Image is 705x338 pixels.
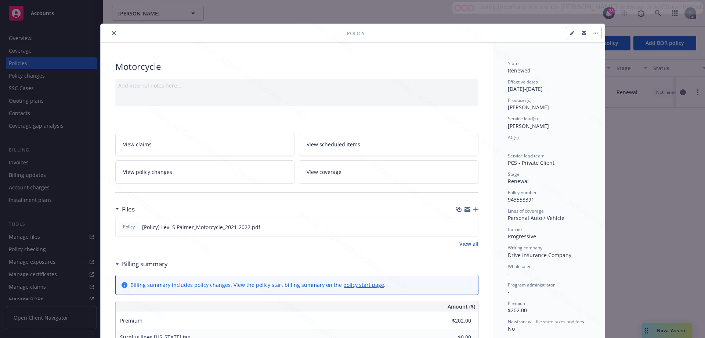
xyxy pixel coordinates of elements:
button: preview file [469,223,475,231]
a: View claims [115,133,295,156]
a: View scheduled items [299,133,478,156]
div: Personal Auto / Vehicle [508,214,590,222]
h3: Files [122,204,135,214]
span: Lines of coverage [508,208,544,214]
span: Carrier [508,226,523,232]
span: [PERSON_NAME] [508,104,549,111]
span: Effective dates [508,79,538,85]
span: Policy [122,224,136,230]
div: Files [115,204,135,214]
div: [DATE] - [DATE] [508,79,590,93]
span: Premium [508,300,527,306]
span: Program administrator [508,282,555,288]
span: [PERSON_NAME] [508,122,549,129]
span: Policy [347,29,365,37]
div: Motorcycle [115,60,478,73]
span: View claims [123,140,152,148]
span: - [508,288,510,295]
span: Policy number [508,189,537,196]
span: Stage [508,171,520,177]
button: close [109,29,118,38]
span: Progressive [508,233,536,240]
span: [Policy] Levi S Palmer_Motorcycle_2021-2022.pdf [142,223,260,231]
span: - [508,141,510,148]
span: Newfront will file state taxes and fees [508,319,584,325]
span: Status [508,60,521,67]
span: Service lead(s) [508,115,538,122]
div: Billing summary [115,259,168,269]
span: Renewal [508,178,529,185]
span: $202.00 [508,307,527,314]
a: policy start page [343,281,384,288]
span: - [508,270,510,277]
span: AC(s) [508,134,519,140]
span: Service lead team [508,153,545,159]
span: View coverage [307,168,341,176]
span: Drive Insurance Company [508,252,571,259]
span: Producer(s) [508,97,532,103]
span: Writing company [508,245,542,251]
button: download file [457,223,463,231]
span: View policy changes [123,168,172,176]
a: View coverage [299,160,478,184]
span: Renewed [508,67,531,74]
span: Amount ($) [448,303,475,310]
span: Wholesaler [508,263,531,270]
span: 943558391 [508,196,534,203]
h3: Billing summary [122,259,168,269]
a: View all [459,240,478,248]
span: View scheduled items [307,140,360,148]
span: Premium [120,317,142,324]
div: Add internal notes here... [118,82,476,89]
div: Billing summary includes policy changes. View the policy start billing summary on the . [130,281,386,289]
a: View policy changes [115,160,295,184]
input: 0.00 [428,315,476,326]
span: No [508,325,515,332]
span: PCS - Private Client [508,159,554,166]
